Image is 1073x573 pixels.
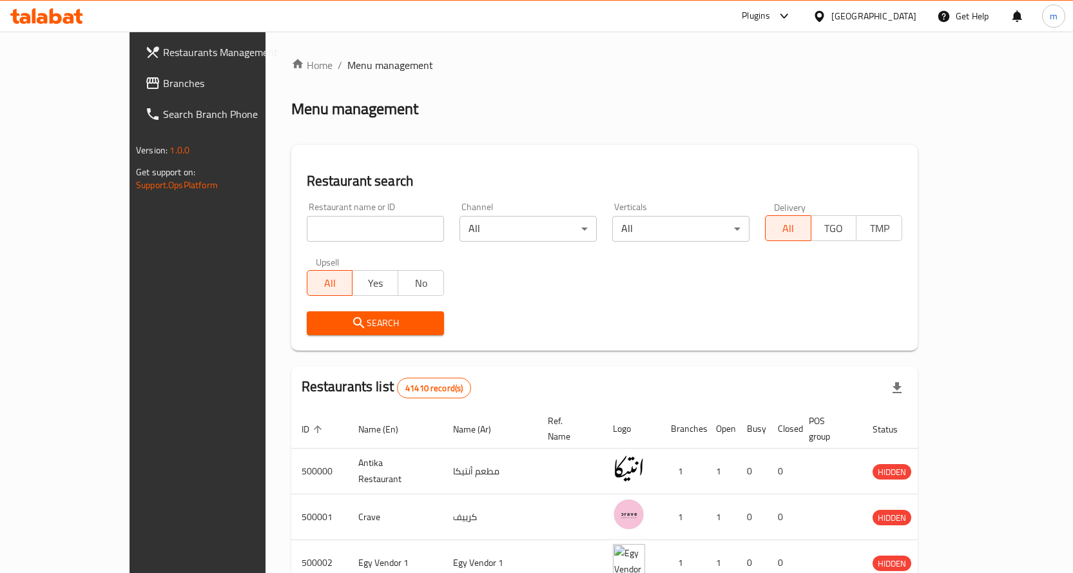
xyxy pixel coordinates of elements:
[765,215,811,241] button: All
[291,57,333,73] a: Home
[706,449,737,494] td: 1
[612,216,749,242] div: All
[737,449,768,494] td: 0
[403,274,439,293] span: No
[302,422,326,437] span: ID
[603,409,661,449] th: Logo
[768,494,798,540] td: 0
[873,556,911,571] div: HIDDEN
[809,413,847,444] span: POS group
[548,413,587,444] span: Ref. Name
[135,37,309,68] a: Restaurants Management
[338,57,342,73] li: /
[163,44,298,60] span: Restaurants Management
[307,216,444,242] input: Search for restaurant name or ID..
[135,68,309,99] a: Branches
[136,177,218,193] a: Support.OpsPlatform
[316,257,340,266] label: Upsell
[817,219,852,238] span: TGO
[136,142,168,159] span: Version:
[307,171,902,191] h2: Restaurant search
[856,215,902,241] button: TMP
[313,274,348,293] span: All
[136,164,195,180] span: Get support on:
[358,274,393,293] span: Yes
[135,99,309,130] a: Search Branch Phone
[443,494,537,540] td: كرييف
[737,409,768,449] th: Busy
[307,311,444,335] button: Search
[453,422,508,437] span: Name (Ar)
[348,494,443,540] td: Crave
[352,270,398,296] button: Yes
[882,373,913,403] div: Export file
[737,494,768,540] td: 0
[811,215,857,241] button: TGO
[163,106,298,122] span: Search Branch Phone
[661,409,706,449] th: Branches
[1050,9,1058,23] span: m
[771,219,806,238] span: All
[831,9,916,23] div: [GEOGRAPHIC_DATA]
[873,464,911,480] div: HIDDEN
[169,142,189,159] span: 1.0.0
[873,422,914,437] span: Status
[291,494,348,540] td: 500001
[291,57,918,73] nav: breadcrumb
[302,377,472,398] h2: Restaurants list
[317,315,434,331] span: Search
[459,216,597,242] div: All
[443,449,537,494] td: مطعم أنتيكا
[358,422,415,437] span: Name (En)
[873,510,911,525] span: HIDDEN
[706,494,737,540] td: 1
[873,556,911,571] span: HIDDEN
[291,449,348,494] td: 500000
[291,99,418,119] h2: Menu management
[347,57,433,73] span: Menu management
[398,382,470,394] span: 41410 record(s)
[348,449,443,494] td: Antika Restaurant
[613,498,645,530] img: Crave
[862,219,897,238] span: TMP
[613,452,645,485] img: Antika Restaurant
[873,465,911,480] span: HIDDEN
[774,202,806,211] label: Delivery
[661,494,706,540] td: 1
[706,409,737,449] th: Open
[163,75,298,91] span: Branches
[398,270,444,296] button: No
[768,409,798,449] th: Closed
[397,378,471,398] div: Total records count
[307,270,353,296] button: All
[742,8,770,24] div: Plugins
[661,449,706,494] td: 1
[768,449,798,494] td: 0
